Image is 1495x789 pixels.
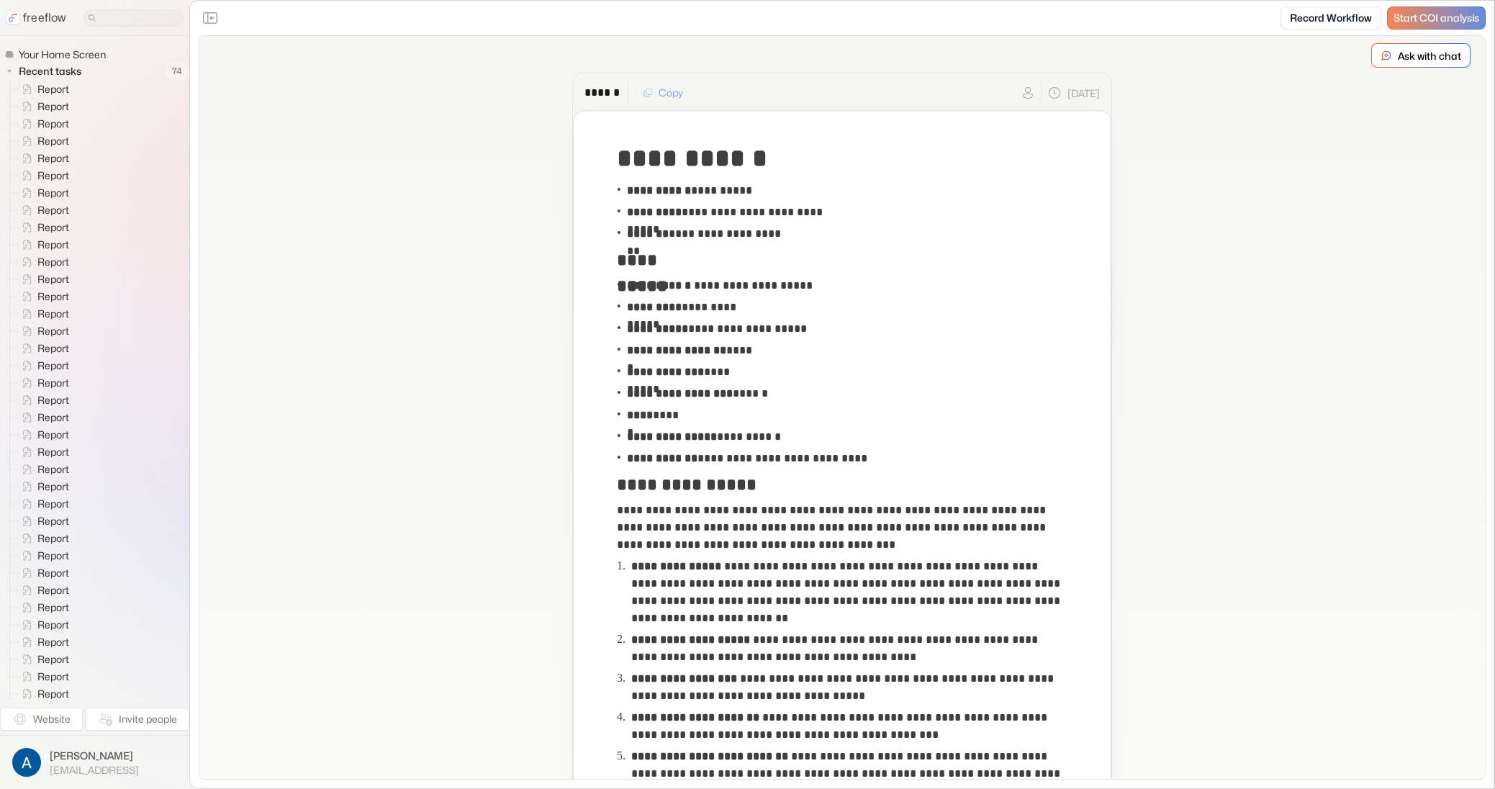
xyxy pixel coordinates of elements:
span: Report [35,497,73,511]
span: Report [35,82,73,96]
a: Report [10,685,75,703]
span: Report [35,687,73,701]
a: Report [10,219,75,236]
a: Report [10,564,75,582]
span: Report [35,99,73,114]
span: Report [35,462,73,477]
span: Report [35,151,73,166]
p: freeflow [23,9,66,27]
a: Report [10,98,75,115]
span: Report [35,238,73,252]
a: Report [10,530,75,547]
span: Report [35,307,73,321]
span: Report [35,168,73,183]
span: Report [35,652,73,667]
a: Report [10,184,75,202]
span: Report [35,272,73,287]
a: Report [10,271,75,288]
p: Ask with chat [1398,48,1461,63]
span: Report [35,531,73,546]
span: Report [35,635,73,649]
a: Report [10,651,75,668]
a: Report [10,547,75,564]
span: Report [35,600,73,615]
span: Report [35,479,73,494]
span: Report [35,410,73,425]
a: Report [10,426,75,443]
span: Report [35,514,73,528]
a: Report [10,668,75,685]
a: Report [10,305,75,323]
span: Report [35,445,73,459]
a: Report [10,202,75,219]
span: Recent tasks [16,64,86,78]
span: Report [35,566,73,580]
a: Start COI analysis [1387,6,1486,30]
a: Report [10,374,75,392]
a: Report [10,495,75,513]
a: Report [10,150,75,167]
a: Report [10,357,75,374]
a: Report [10,443,75,461]
a: Report [10,582,75,599]
span: Report [35,669,73,684]
a: Report [10,167,75,184]
a: Report [10,599,75,616]
span: 74 [165,62,189,81]
a: Report [10,616,75,634]
span: Report [35,428,73,442]
a: Report [10,115,75,132]
button: Close the sidebar [199,6,222,30]
span: Your Home Screen [16,48,110,62]
a: Record Workflow [1281,6,1381,30]
span: Report [35,134,73,148]
span: [EMAIL_ADDRESS] [50,764,139,777]
span: Report [35,549,73,563]
a: Report [10,392,75,409]
a: Report [10,461,75,478]
span: Report [35,203,73,217]
span: Report [35,341,73,356]
span: Report [35,289,73,304]
span: Report [35,255,73,269]
a: Report [10,478,75,495]
a: Your Home Screen [4,48,112,62]
img: profile [12,748,41,777]
span: Report [35,359,73,373]
a: Report [10,323,75,340]
button: [PERSON_NAME][EMAIL_ADDRESS] [9,744,181,780]
span: [PERSON_NAME] [50,749,139,763]
span: Report [35,393,73,407]
a: Report [10,132,75,150]
a: Report [10,513,75,530]
span: Report [35,117,73,131]
a: Report [10,409,75,426]
button: Copy [634,81,692,104]
button: Invite people [86,708,189,731]
a: Report [10,340,75,357]
span: Report [35,583,73,598]
a: Report [10,81,75,98]
span: Report [35,186,73,200]
a: freeflow [6,9,66,27]
a: Report [10,634,75,651]
a: Report [10,288,75,305]
span: Report [35,618,73,632]
a: Report [10,253,75,271]
span: Report [35,220,73,235]
span: Report [35,376,73,390]
span: Report [35,324,73,338]
button: Recent tasks [4,63,87,80]
span: Start COI analysis [1394,12,1479,24]
p: [DATE] [1067,86,1100,101]
a: Report [10,236,75,253]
